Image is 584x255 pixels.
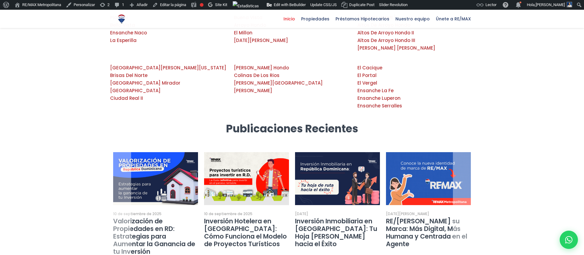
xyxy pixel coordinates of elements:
a: RE/MAX Renueva su Marca: Más Digital, Más Humana y Centrada en el Agente [386,152,471,205]
a: Brisas Del Norte [110,72,148,79]
a: Inicio [280,10,298,28]
a: El Portal [357,72,377,79]
img: Logo de REMAX [116,14,127,24]
a: Préstamos Hipotecarios [332,10,392,28]
a: Nuestro equipo [392,10,433,28]
a: Únete a RE/MAX [433,10,474,28]
a: RE/[PERSON_NAME] su Marca: Más Digital, Más Humana y Centrada en el Agente [386,217,467,248]
a: El Cacique [357,65,382,71]
a: Inversión Hotelera en [GEOGRAPHIC_DATA]: Cómo Funciona el Modelo de Proyectos Turísticos [204,217,287,248]
a: [PERSON_NAME] [234,87,272,94]
a: Inversión Inmobiliaria en [GEOGRAPHIC_DATA]: Tu Hoja [PERSON_NAME] hacia el Éxito [295,217,377,248]
img: Caricatura de un inversionista y un agente inmobiliario dándose la mano para cerrar un trato de i... [295,152,380,205]
a: Ensanche Luperon [357,95,401,101]
a: Arroyo Hondo [234,22,266,28]
div: [DATE][PERSON_NAME] [386,211,429,217]
a: Ensanche Serralles [357,103,402,109]
span: Site Kit [215,2,227,7]
a: Altos De Arroyo Hondo II [357,30,414,36]
div: [DATE] [295,211,308,217]
a: Inversión Inmobiliaria en República Dominicana: Tu Hoja de Ruta hacia el Éxito [295,152,380,205]
a: Propiedades [298,10,332,28]
div: 10 de septiembre de 2025 [113,211,162,217]
a: [PERSON_NAME] Hondo [234,65,289,71]
img: miniatura gráfico con chica mostrando el nuevo logotipo de REMAX [386,152,471,205]
a: La Esperilla [110,37,137,44]
a: El Vergel [357,80,377,86]
a: Altos De Arroyo Hondo [357,22,410,28]
a: [GEOGRAPHIC_DATA] Mirador [110,80,180,86]
a: Bella Vista [110,22,135,28]
img: Visitas de 48 horas. Haz clic para ver más estadísticas del sitio. [233,1,259,11]
a: [GEOGRAPHIC_DATA] [110,87,161,94]
a: [GEOGRAPHIC_DATA][PERSON_NAME][US_STATE] [110,65,226,71]
div: Frase clave objetivo no establecida [200,3,203,7]
span: [PERSON_NAME] [536,2,565,7]
a: Ciudad Real II [110,95,143,101]
a: Valorización de Propiedades en RD: Estrategias para Aumentar la Ganancia de tu Inversión [113,152,198,205]
a: [DATE][PERSON_NAME] [234,37,288,44]
a: Inversión Hotelera en República Dominicana: Cómo Funciona el Modelo de Proyectos Turísticos [204,152,289,205]
span: Inicio [280,14,298,23]
img: chico revisando las ganancias en su móvil luego de invertir en un proyecto turístico de villas ap... [204,152,289,205]
a: Ensanche Naco [110,30,147,36]
span: Nuestro equipo [392,14,433,23]
a: RE/MAX Metropolitana [116,10,127,28]
a: El Millon [234,30,252,36]
span: Únete a RE/MAX [433,14,474,23]
strong: Publicaciones Recientes [226,121,358,136]
div: 10 de septiembre de 2025 [204,211,252,217]
a: Ensanche La Fe [357,87,394,94]
a: Altos De Arroyo Hondo III [357,37,415,44]
a: [PERSON_NAME][GEOGRAPHIC_DATA] [234,80,323,86]
span: Slider Revolution [379,2,408,7]
span: Propiedades [298,14,332,23]
a: Colinas De Los Rios [234,72,280,79]
img: Gráfico de plusvalía inmobiliaria mostrando el aumento de valor de una propiedad en República Dom... [113,152,198,205]
a: [PERSON_NAME] [PERSON_NAME] [357,45,435,51]
span: Préstamos Hipotecarios [332,14,392,23]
